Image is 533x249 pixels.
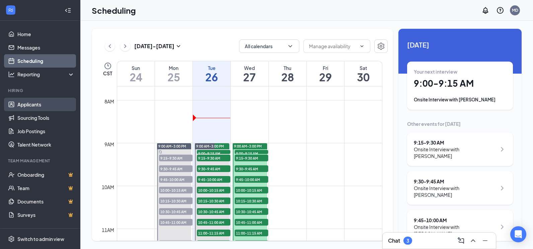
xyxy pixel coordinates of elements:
[106,42,113,50] svg: ChevronLeft
[414,96,506,103] div: Onsite Interview with [PERSON_NAME]
[17,98,75,111] a: Applicants
[414,68,506,75] div: Your next interview
[17,181,75,195] a: TeamCrown
[510,226,526,242] div: Open Intercom Messenger
[197,208,230,215] span: 10:30-10:45 AM
[456,235,466,246] button: ComposeMessage
[197,230,230,236] span: 11:00-11:15 AM
[117,65,155,71] div: Sun
[155,61,193,86] a: August 25, 2025
[231,71,268,83] h1: 27
[457,237,465,245] svg: ComposeMessage
[269,71,306,83] h1: 28
[193,61,230,86] a: August 26, 2025
[235,230,268,236] span: 11:00-11:15 AM
[481,237,489,245] svg: Minimize
[7,7,14,13] svg: WorkstreamLogo
[307,61,344,86] a: August 29, 2025
[193,71,230,83] h1: 26
[481,6,489,14] svg: Notifications
[234,144,262,149] span: 9:00 AM-3:00 PM
[17,208,75,222] a: SurveysCrown
[197,219,230,226] span: 10:45-11:00 AM
[17,41,75,54] a: Messages
[197,155,230,161] span: 9:15-9:30 AM
[122,42,129,50] svg: ChevronRight
[159,208,193,215] span: 10:30-10:45 AM
[469,237,477,245] svg: ChevronUp
[17,195,75,208] a: DocumentsCrown
[100,226,116,234] div: 11am
[235,240,268,247] span: 11:15-11:30 AM
[374,39,388,53] button: Settings
[103,98,116,105] div: 8am
[235,197,268,204] span: 10:15-10:30 AM
[377,42,385,50] svg: Settings
[8,158,73,164] div: Team Management
[498,223,506,231] svg: ChevronRight
[231,61,268,86] a: August 27, 2025
[235,219,268,226] span: 10:45-11:00 AM
[8,236,15,242] svg: Settings
[468,235,478,246] button: ChevronUp
[197,176,230,183] span: 9:45-10:00 AM
[158,144,186,149] span: 9:00 AM-3:00 PM
[345,65,382,71] div: Sat
[414,78,506,89] h1: 9:00 - 9:15 AM
[307,65,344,71] div: Fri
[269,65,306,71] div: Thu
[134,43,174,50] h3: [DATE] - [DATE]
[159,187,193,193] span: 10:00-10:15 AM
[17,27,75,41] a: Home
[17,168,75,181] a: OnboardingCrown
[117,61,155,86] a: August 24, 2025
[197,165,230,172] span: 9:30-9:45 AM
[235,150,268,157] span: 9:00-9:15 AM
[17,111,75,124] a: Sourcing Tools
[498,184,506,192] svg: ChevronRight
[159,176,193,183] span: 9:45-10:00 AM
[193,65,230,71] div: Tue
[120,41,130,51] button: ChevronRight
[287,43,294,50] svg: ChevronDown
[100,183,116,191] div: 10am
[159,197,193,204] span: 10:15-10:30 AM
[17,54,75,68] a: Scheduling
[235,155,268,161] span: 9:15-9:30 AM
[17,71,75,78] div: Reporting
[155,65,193,71] div: Mon
[197,197,230,204] span: 10:15-10:30 AM
[388,237,400,244] h3: Chat
[496,6,504,14] svg: QuestionInfo
[103,70,112,77] span: CST
[159,165,193,172] span: 9:30-9:45 AM
[498,145,506,153] svg: ChevronRight
[414,185,497,198] div: Onsite Interview with [PERSON_NAME]
[414,146,497,159] div: Onsite Interview with [PERSON_NAME]
[414,178,497,185] div: 9:30 - 9:45 AM
[104,62,112,70] svg: Clock
[269,61,306,86] a: August 28, 2025
[309,43,357,50] input: Manage availability
[359,44,365,49] svg: ChevronDown
[235,165,268,172] span: 9:30-9:45 AM
[345,71,382,83] h1: 30
[407,39,513,50] span: [DATE]
[17,138,75,151] a: Talent Network
[117,71,155,83] h1: 24
[65,7,71,14] svg: Collapse
[414,224,497,237] div: Onsite Interview with [PERSON_NAME]
[414,217,497,224] div: 9:45 - 10:00 AM
[345,61,382,86] a: August 30, 2025
[414,139,497,146] div: 9:15 - 9:30 AM
[406,238,409,244] div: 3
[197,240,230,247] span: 11:15-11:30 AM
[8,88,73,93] div: Hiring
[196,144,224,149] span: 9:00 AM-3:00 PM
[480,235,490,246] button: Minimize
[103,141,116,148] div: 9am
[17,236,64,242] div: Switch to admin view
[17,124,75,138] a: Job Postings
[407,120,513,127] div: Other events for [DATE]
